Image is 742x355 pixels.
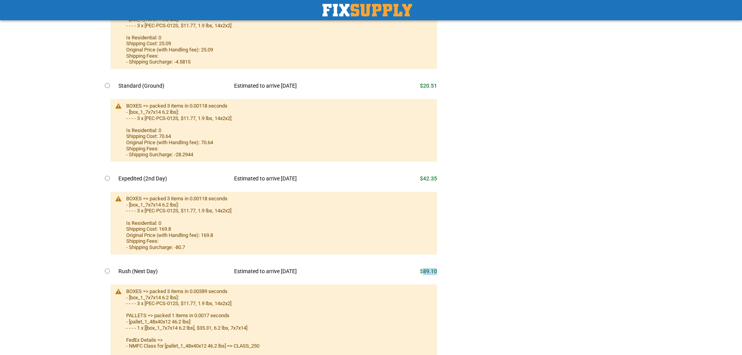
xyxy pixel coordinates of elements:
div: BOXES => packed 3 items in 0.00118 seconds - [box_1_7x7x14 6.2 lbs]: - - - - 3 x [PEC-PCS-012S, $... [126,11,430,65]
td: Estimated to arrive [DATE] [228,78,379,95]
a: store logo [323,4,412,16]
span: $42.35 [420,175,437,182]
td: Estimated to arrive [DATE] [228,263,379,280]
td: Expedited (2nd Day) [118,170,229,187]
td: Estimated to arrive [DATE] [228,170,379,187]
div: BOXES => packed 3 items in 0.00118 seconds - [box_1_7x7x14 6.2 lbs]: - - - - 3 x [PEC-PCS-012S, $... [126,103,430,157]
span: $20.51 [420,83,437,89]
img: Fix Industrial Supply [323,4,412,16]
td: Rush (Next Day) [118,263,229,280]
span: $89.10 [420,268,437,274]
td: Standard (Ground) [118,78,229,95]
div: BOXES => packed 3 items in 0.00118 seconds - [box_1_7x7x14 6.2 lbs]: - - - - 3 x [PEC-PCS-012S, $... [126,196,430,250]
